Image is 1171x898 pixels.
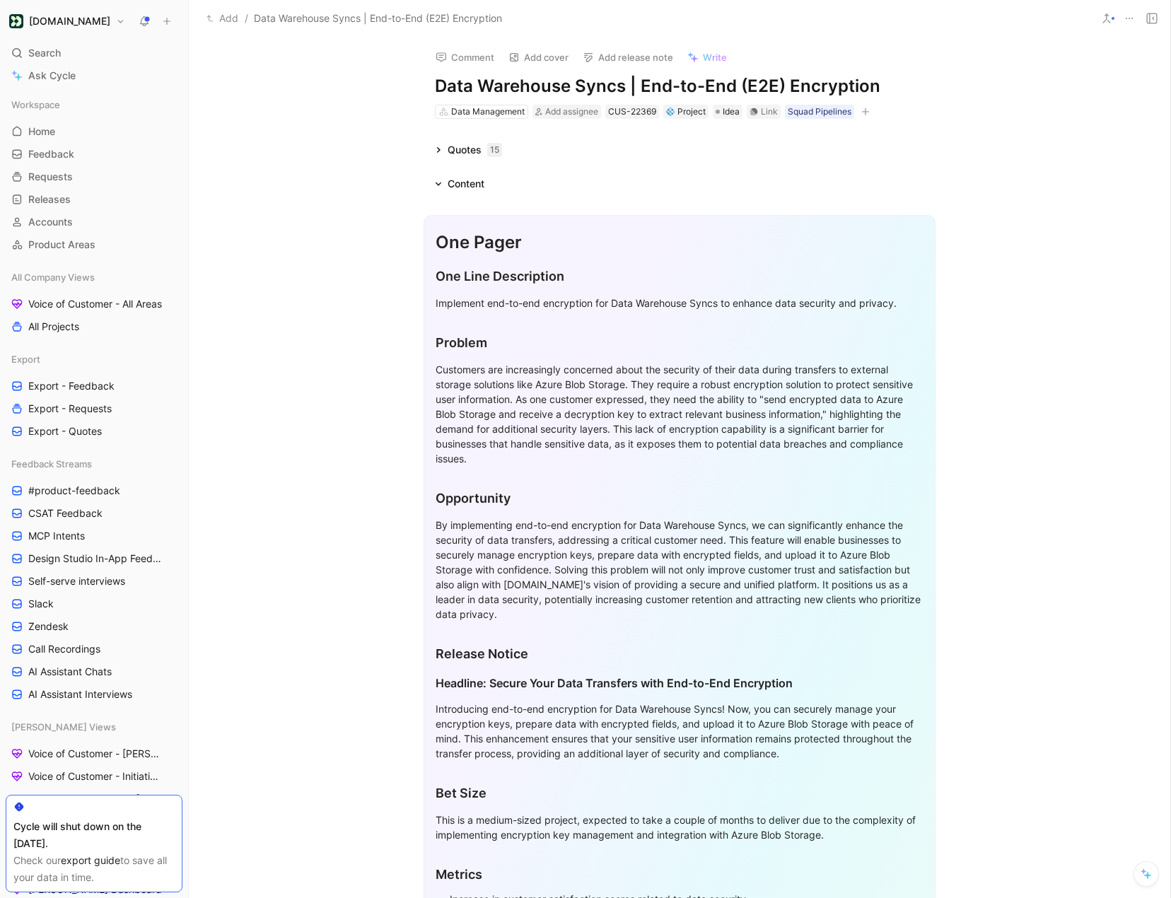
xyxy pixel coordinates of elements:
[28,687,132,701] span: AI Assistant Interviews
[436,518,924,622] div: By implementing end-to-end encryption for Data Warehouse Syncs, we can significantly enhance the ...
[6,661,182,682] a: AI Assistant Chats
[28,424,102,438] span: Export - Quotes
[6,94,182,115] div: Workspace
[28,147,74,161] span: Feedback
[436,675,924,692] div: Headline: Secure Your Data Transfers with End-to-End Encryption
[6,421,182,442] a: Export - Quotes
[723,105,740,119] span: Idea
[254,10,502,27] span: Data Warehouse Syncs | End-to-End (E2E) Encryption
[788,105,851,119] div: Squad Pipelines
[6,349,182,442] div: ExportExport - FeedbackExport - RequestsExport - Quotes
[28,45,61,62] span: Search
[6,716,182,737] div: [PERSON_NAME] Views
[435,75,924,98] h1: Data Warehouse Syncs | End-to-End (E2E) Encryption
[28,67,76,84] span: Ask Cycle
[448,141,502,158] div: Quotes
[436,333,924,352] div: Problem
[203,10,242,27] button: Add
[6,743,182,764] a: Voice of Customer - [PERSON_NAME]
[6,548,182,569] a: Design Studio In-App Feedback
[28,192,71,206] span: Releases
[28,320,79,334] span: All Projects
[6,453,182,705] div: Feedback Streams#product-feedbackCSAT FeedbackMCP IntentsDesign Studio In-App FeedbackSelf-serve ...
[436,865,924,884] div: Metrics
[436,362,924,466] div: Customers are increasingly concerned about the security of their data during transfers to externa...
[429,141,508,158] div: Quotes15
[666,107,675,116] img: 💠
[28,124,55,139] span: Home
[6,267,182,337] div: All Company ViewsVoice of Customer - All AreasAll Projects
[28,506,103,520] span: CSAT Feedback
[436,783,924,803] div: Bet Size
[6,788,182,810] a: Feedback to process - [PERSON_NAME]
[436,489,924,508] div: Opportunity
[6,121,182,142] a: Home
[663,105,709,119] div: 💠Project
[761,105,778,119] div: Link
[28,552,164,566] span: Design Studio In-App Feedback
[13,818,175,852] div: Cycle will shut down on the [DATE].
[6,65,182,86] a: Ask Cycle
[11,457,92,471] span: Feedback Streams
[6,375,182,397] a: Export - Feedback
[28,619,69,634] span: Zendesk
[28,170,73,184] span: Requests
[502,47,575,67] button: Add cover
[28,769,163,783] span: Voice of Customer - Initiatives
[9,14,23,28] img: Customer.io
[28,574,125,588] span: Self-serve interviews
[6,525,182,547] a: MCP Intents
[28,642,100,656] span: Call Recordings
[6,234,182,255] a: Product Areas
[608,105,656,119] div: CUS-22369
[703,51,727,64] span: Write
[28,215,73,229] span: Accounts
[451,105,525,119] div: Data Management
[11,270,95,284] span: All Company Views
[436,267,924,286] div: One Line Description
[6,166,182,187] a: Requests
[6,42,182,64] div: Search
[6,189,182,210] a: Releases
[666,105,706,119] div: Project
[28,402,112,416] span: Export - Requests
[28,665,112,679] span: AI Assistant Chats
[6,684,182,705] a: AI Assistant Interviews
[6,571,182,592] a: Self-serve interviews
[6,453,182,474] div: Feedback Streams
[545,106,598,117] span: Add assignee
[28,238,95,252] span: Product Areas
[6,503,182,524] a: CSAT Feedback
[6,144,182,165] a: Feedback
[28,792,166,806] span: Feedback to process - [PERSON_NAME]
[6,398,182,419] a: Export - Requests
[681,47,733,67] button: Write
[436,644,924,663] div: Release Notice
[28,297,162,311] span: Voice of Customer - All Areas
[13,852,175,886] div: Check our to save all your data in time.
[576,47,680,67] button: Add release note
[28,747,165,761] span: Voice of Customer - [PERSON_NAME]
[28,597,54,611] span: Slack
[6,593,182,614] a: Slack
[11,352,40,366] span: Export
[28,484,120,498] span: #product-feedback
[6,211,182,233] a: Accounts
[6,766,182,787] a: Voice of Customer - Initiatives
[11,98,60,112] span: Workspace
[28,529,85,543] span: MCP Intents
[713,105,742,119] div: Idea
[28,379,115,393] span: Export - Feedback
[6,480,182,501] a: #product-feedback
[245,10,248,27] span: /
[448,175,484,192] div: Content
[61,854,120,866] a: export guide
[436,701,924,761] div: Introducing end-to-end encryption for Data Warehouse Syncs! Now, you can securely manage your enc...
[487,143,502,157] div: 15
[6,349,182,370] div: Export
[11,720,116,734] span: [PERSON_NAME] Views
[6,293,182,315] a: Voice of Customer - All Areas
[6,11,129,31] button: Customer.io[DOMAIN_NAME]
[429,175,490,192] div: Content
[6,616,182,637] a: Zendesk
